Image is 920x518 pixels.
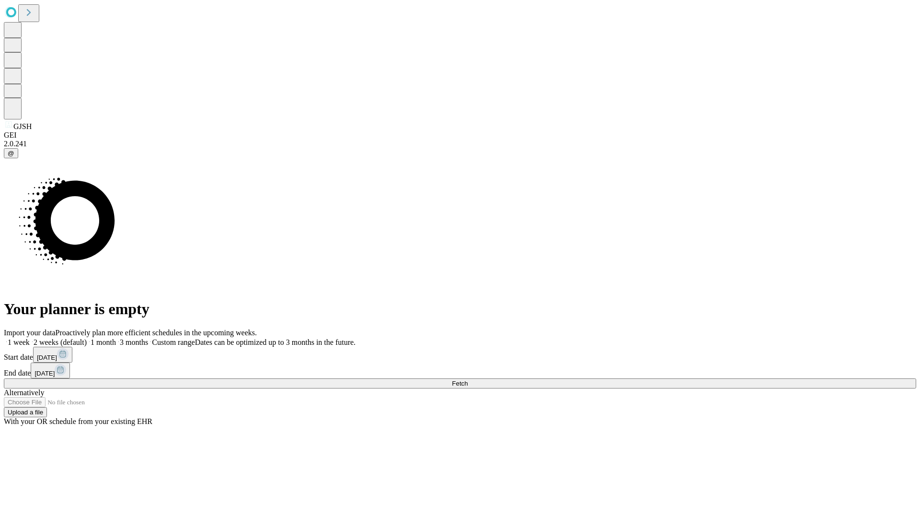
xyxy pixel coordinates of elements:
span: Dates can be optimized up to 3 months in the future. [195,338,356,346]
div: 2.0.241 [4,140,916,148]
span: Alternatively [4,388,44,397]
button: @ [4,148,18,158]
h1: Your planner is empty [4,300,916,318]
span: [DATE] [34,370,55,377]
span: Custom range [152,338,195,346]
button: Upload a file [4,407,47,417]
span: 1 week [8,338,30,346]
span: 3 months [120,338,148,346]
span: 2 weeks (default) [34,338,87,346]
div: End date [4,363,916,378]
span: [DATE] [37,354,57,361]
span: 1 month [91,338,116,346]
div: Start date [4,347,916,363]
span: Import your data [4,329,56,337]
button: [DATE] [31,363,70,378]
span: GJSH [13,122,32,130]
span: With your OR schedule from your existing EHR [4,417,152,425]
button: [DATE] [33,347,72,363]
span: @ [8,150,14,157]
span: Proactively plan more efficient schedules in the upcoming weeks. [56,329,257,337]
div: GEI [4,131,916,140]
button: Fetch [4,378,916,388]
span: Fetch [452,380,468,387]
